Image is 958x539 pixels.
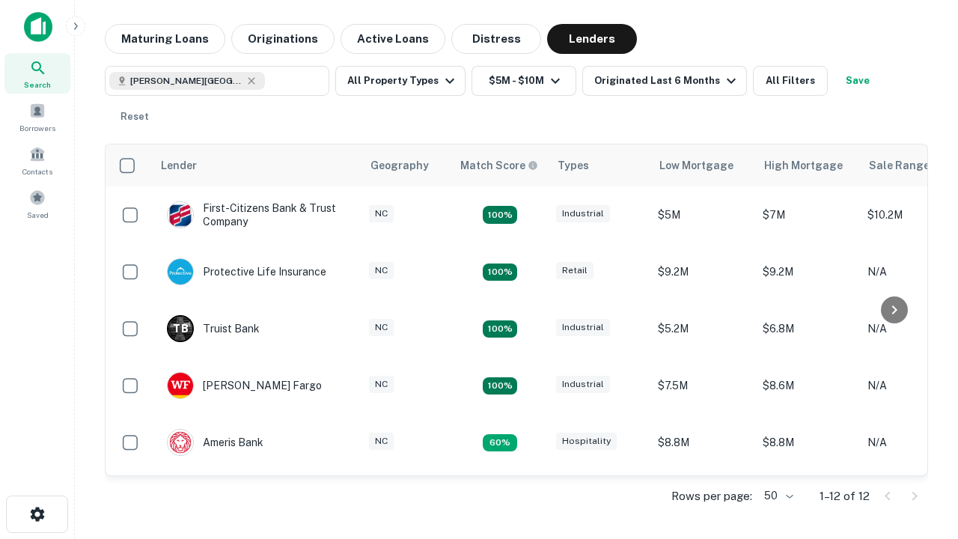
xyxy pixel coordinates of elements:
[231,24,335,54] button: Originations
[556,262,594,279] div: Retail
[483,264,517,281] div: Matching Properties: 2, hasApolloMatch: undefined
[594,72,740,90] div: Originated Last 6 Months
[369,376,394,393] div: NC
[24,12,52,42] img: capitalize-icon.png
[834,66,882,96] button: Save your search to get updates of matches that match your search criteria.
[27,209,49,221] span: Saved
[167,201,347,228] div: First-citizens Bank & Trust Company
[582,66,747,96] button: Originated Last 6 Months
[764,156,843,174] div: High Mortgage
[4,53,70,94] a: Search
[650,357,755,414] td: $7.5M
[650,414,755,471] td: $8.8M
[755,357,860,414] td: $8.6M
[369,433,394,450] div: NC
[472,66,576,96] button: $5M - $10M
[4,140,70,180] a: Contacts
[451,144,549,186] th: Capitalize uses an advanced AI algorithm to match your search with the best lender. The match sco...
[755,414,860,471] td: $8.8M
[650,300,755,357] td: $5.2M
[369,319,394,336] div: NC
[650,144,755,186] th: Low Mortgage
[168,430,193,455] img: picture
[820,487,870,505] p: 1–12 of 12
[161,156,197,174] div: Lender
[755,300,860,357] td: $6.8M
[483,206,517,224] div: Matching Properties: 2, hasApolloMatch: undefined
[4,183,70,224] a: Saved
[369,262,394,279] div: NC
[105,24,225,54] button: Maturing Loans
[167,429,263,456] div: Ameris Bank
[755,471,860,528] td: $9.2M
[483,434,517,452] div: Matching Properties: 1, hasApolloMatch: undefined
[451,24,541,54] button: Distress
[168,202,193,228] img: picture
[369,205,394,222] div: NC
[152,144,361,186] th: Lender
[370,156,429,174] div: Geography
[22,165,52,177] span: Contacts
[460,157,535,174] h6: Match Score
[758,485,796,507] div: 50
[361,144,451,186] th: Geography
[549,144,650,186] th: Types
[460,157,538,174] div: Capitalize uses an advanced AI algorithm to match your search with the best lender. The match sco...
[671,487,752,505] p: Rows per page:
[755,144,860,186] th: High Mortgage
[659,156,733,174] div: Low Mortgage
[556,376,610,393] div: Industrial
[650,243,755,300] td: $9.2M
[130,74,242,88] span: [PERSON_NAME][GEOGRAPHIC_DATA], [GEOGRAPHIC_DATA]
[883,419,958,491] iframe: Chat Widget
[483,320,517,338] div: Matching Properties: 3, hasApolloMatch: undefined
[547,24,637,54] button: Lenders
[558,156,589,174] div: Types
[556,433,617,450] div: Hospitality
[167,315,260,342] div: Truist Bank
[755,186,860,243] td: $7M
[753,66,828,96] button: All Filters
[341,24,445,54] button: Active Loans
[19,122,55,134] span: Borrowers
[650,471,755,528] td: $9.2M
[556,319,610,336] div: Industrial
[111,102,159,132] button: Reset
[168,259,193,284] img: picture
[556,205,610,222] div: Industrial
[335,66,466,96] button: All Property Types
[167,372,322,399] div: [PERSON_NAME] Fargo
[650,186,755,243] td: $5M
[483,377,517,395] div: Matching Properties: 2, hasApolloMatch: undefined
[24,79,51,91] span: Search
[167,258,326,285] div: Protective Life Insurance
[869,156,930,174] div: Sale Range
[755,243,860,300] td: $9.2M
[168,373,193,398] img: picture
[173,321,188,337] p: T B
[4,97,70,137] a: Borrowers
